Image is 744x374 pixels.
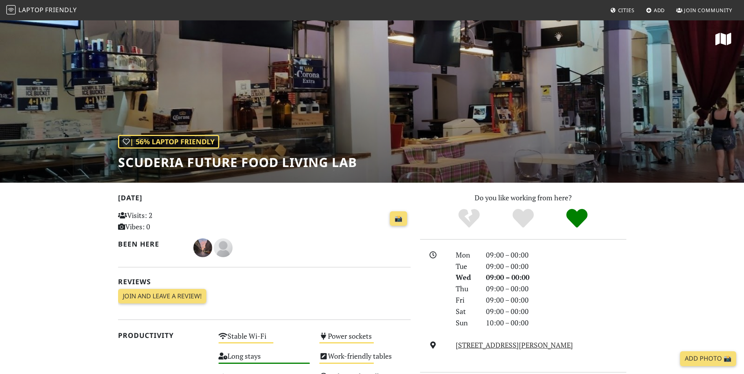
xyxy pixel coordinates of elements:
div: Long stays [214,350,315,370]
div: 10:00 – 00:00 [481,317,631,329]
div: | 56% Laptop Friendly [118,135,219,149]
div: 09:00 – 00:00 [481,249,631,261]
div: Fri [451,294,481,306]
a: 📸 [390,211,407,226]
div: Yes [496,208,550,229]
img: LaptopFriendly [6,5,16,15]
span: Friendly [45,5,76,14]
h2: Reviews [118,278,411,286]
span: Laptop [18,5,44,14]
p: Visits: 2 Vibes: 0 [118,210,209,232]
span: m M [214,242,233,252]
h2: [DATE] [118,194,411,205]
a: Add Photo 📸 [680,351,736,366]
a: Add [643,3,668,17]
div: Work-friendly tables [315,350,415,370]
div: 09:00 – 00:00 [481,261,631,272]
h2: Been here [118,240,184,248]
a: [STREET_ADDRESS][PERSON_NAME] [456,340,573,350]
span: Cities [618,7,635,14]
span: J H [193,242,214,252]
h2: Productivity [118,331,209,340]
div: 09:00 – 00:00 [481,272,631,283]
div: Thu [451,283,481,294]
img: blank-535327c66bd565773addf3077783bbfce4b00ec00e9fd257753287c682c7fa38.png [214,238,233,257]
span: Add [654,7,665,14]
div: Power sockets [315,330,415,350]
div: Definitely! [550,208,604,229]
div: 09:00 – 00:00 [481,306,631,317]
a: Join Community [673,3,735,17]
div: No [442,208,496,229]
img: 4341-j.jpg [193,238,212,257]
div: Stable Wi-Fi [214,330,315,350]
span: Join Community [684,7,732,14]
h1: Scuderia Future Food Living Lab [118,155,357,170]
p: Do you like working from here? [420,192,626,203]
a: LaptopFriendly LaptopFriendly [6,4,77,17]
div: 09:00 – 00:00 [481,283,631,294]
div: Sun [451,317,481,329]
div: Sat [451,306,481,317]
div: Wed [451,272,481,283]
a: Join and leave a review! [118,289,206,304]
div: Mon [451,249,481,261]
div: 09:00 – 00:00 [481,294,631,306]
a: Cities [607,3,638,17]
div: Tue [451,261,481,272]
